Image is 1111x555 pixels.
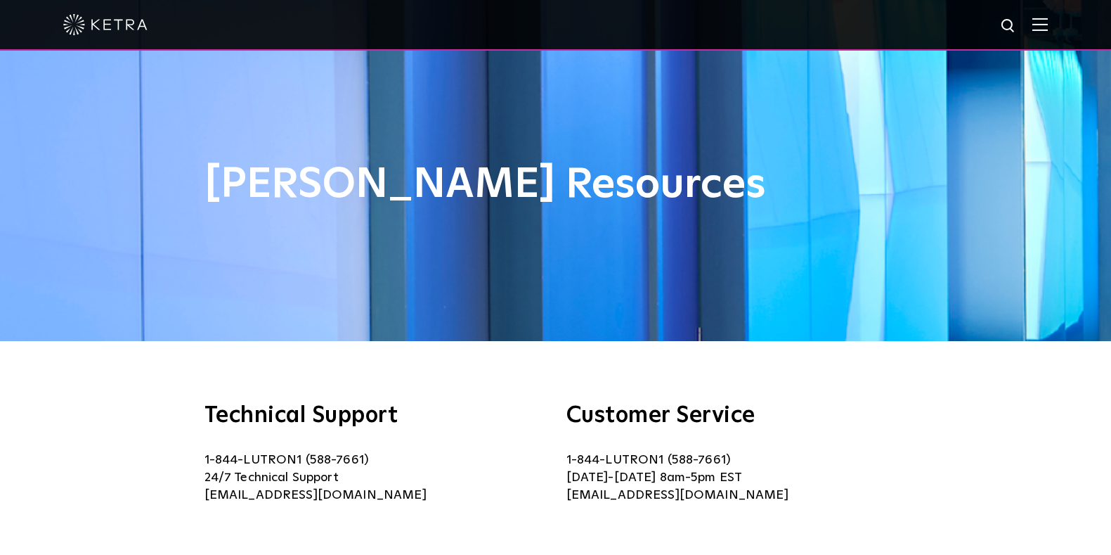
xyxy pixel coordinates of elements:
[204,404,545,427] h3: Technical Support
[566,404,907,427] h3: Customer Service
[63,14,148,35] img: ketra-logo-2019-white
[204,162,907,208] h1: [PERSON_NAME] Resources
[566,452,907,504] p: 1-844-LUTRON1 (588-7661) [DATE]-[DATE] 8am-5pm EST [EMAIL_ADDRESS][DOMAIN_NAME]
[204,489,427,502] a: [EMAIL_ADDRESS][DOMAIN_NAME]
[1000,18,1018,35] img: search icon
[1032,18,1048,31] img: Hamburger%20Nav.svg
[204,452,545,504] p: 1-844-LUTRON1 (588-7661) 24/7 Technical Support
